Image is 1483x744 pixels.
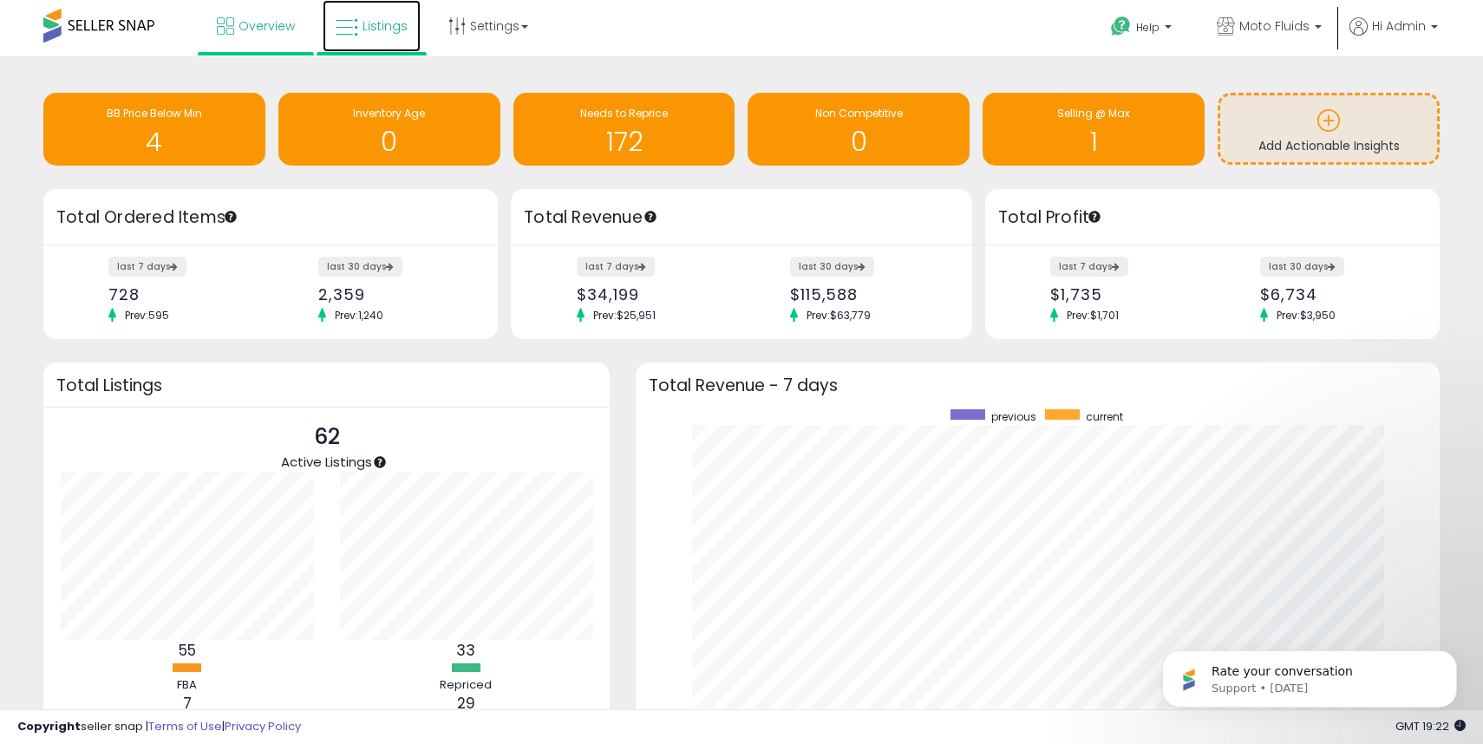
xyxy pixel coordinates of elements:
span: Needs to Reprice [580,106,668,121]
a: Needs to Reprice 172 [513,93,735,166]
span: Prev: $1,701 [1058,308,1127,323]
p: 62 [281,421,372,454]
div: Repriced [414,677,518,694]
span: BB Price Below Min [107,106,202,121]
b: 55 [179,640,196,661]
h1: 4 [52,127,257,156]
div: Tooltip anchor [372,454,388,470]
span: Listings [363,17,408,35]
h1: 0 [756,127,961,156]
span: Prev: $3,950 [1268,308,1344,323]
a: Terms of Use [148,718,222,734]
b: 7 [183,693,192,714]
div: Tooltip anchor [643,209,658,225]
label: last 30 days [318,257,402,277]
h1: 0 [287,127,492,156]
span: Prev: $63,779 [798,308,879,323]
span: Overview [238,17,295,35]
h1: 1 [991,127,1196,156]
div: Tooltip anchor [1087,209,1102,225]
a: Hi Admin [1349,17,1438,56]
iframe: Intercom notifications message [1136,614,1483,735]
h3: Total Ordered Items [56,206,485,230]
span: Help [1136,20,1160,35]
a: Inventory Age 0 [278,93,500,166]
label: last 30 days [790,257,874,277]
span: Active Listings [281,453,372,471]
span: Prev: 595 [116,308,178,323]
label: last 30 days [1260,257,1344,277]
span: current [1086,409,1123,424]
a: Non Competitive 0 [748,93,970,166]
span: Inventory Age [353,106,425,121]
h3: Total Listings [56,379,597,392]
span: previous [991,409,1036,424]
div: FBA [135,677,239,694]
label: last 7 days [1050,257,1128,277]
span: Hi Admin [1372,17,1426,35]
a: Privacy Policy [225,718,301,734]
div: 728 [108,285,258,303]
h3: Total Revenue [524,206,959,230]
div: $1,735 [1050,285,1199,303]
span: Prev: 1,240 [326,308,392,323]
a: Selling @ Max 1 [983,93,1205,166]
i: Get Help [1110,16,1132,37]
div: Tooltip anchor [223,209,238,225]
span: Add Actionable Insights [1258,137,1400,154]
span: Moto Fluids [1239,17,1310,35]
div: $34,199 [577,285,728,303]
h3: Total Profit [998,206,1427,230]
span: Selling @ Max [1057,106,1130,121]
strong: Copyright [17,718,81,734]
h3: Total Revenue - 7 days [649,379,1427,392]
div: seller snap | | [17,719,301,735]
b: 29 [457,693,475,714]
a: Help [1097,3,1189,56]
h1: 172 [522,127,727,156]
a: Add Actionable Insights [1220,95,1437,162]
div: $6,734 [1260,285,1409,303]
span: Prev: $25,951 [585,308,664,323]
div: $115,588 [790,285,942,303]
b: 33 [456,640,475,661]
label: last 7 days [577,257,655,277]
label: last 7 days [108,257,186,277]
span: Non Competitive [815,106,903,121]
div: 2,359 [318,285,467,303]
a: BB Price Below Min 4 [43,93,265,166]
